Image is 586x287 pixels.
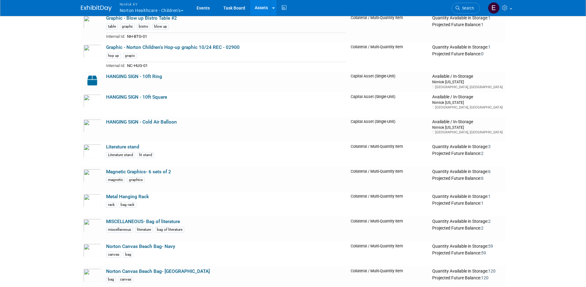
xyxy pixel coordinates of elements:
[460,6,474,10] span: Search
[488,194,491,199] span: 1
[432,175,503,181] div: Projected Future Balance:
[137,152,154,158] div: lit stand
[119,202,136,208] div: bag rack
[481,201,484,206] span: 1
[106,177,125,183] div: magnetic
[481,275,488,280] span: 120
[488,244,493,249] span: 59
[106,227,133,233] div: miscellaneous
[488,144,491,149] span: 3
[488,15,491,20] span: 1
[123,53,137,59] div: grapic
[432,269,503,274] div: Quantity Available in Storage:
[432,50,503,57] div: Projected Future Balance:
[488,169,491,174] span: 6
[106,24,118,29] div: table
[432,94,503,100] div: Available / In-Storage
[81,5,112,11] img: ExhibitDay
[432,74,503,79] div: Available / In-Storage
[348,142,430,167] td: Collateral / Multi-Quantity Item
[348,42,430,71] td: Collateral / Multi-Quantity Item
[432,105,503,110] div: [GEOGRAPHIC_DATA], [GEOGRAPHIC_DATA]
[432,150,503,156] div: Projected Future Balance:
[348,71,430,92] td: Capital Asset (Single-Unit)
[106,194,149,199] a: Metal Hanging Rack
[432,119,503,125] div: Available / In-Storage
[106,144,139,150] a: Literature stand
[106,244,175,249] a: Norton Canvas Beach Bag- Navy
[432,45,503,50] div: Quantity Available in Storage:
[481,226,484,230] span: 2
[106,269,210,274] a: Norton Canvas Beach Bag- [GEOGRAPHIC_DATA]
[488,45,491,49] span: 1
[120,1,183,7] span: Nimlok KY
[106,45,240,50] a: Graphic - Norton Children's Hop-up graphic 10/24 REC - 02900
[432,194,503,199] div: Quantity Available in Storage:
[106,252,121,258] div: canvas
[135,227,153,233] div: literature
[432,85,503,89] div: [GEOGRAPHIC_DATA], [GEOGRAPHIC_DATA]
[152,24,169,29] div: blow up
[432,130,503,135] div: [GEOGRAPHIC_DATA], [GEOGRAPHIC_DATA]
[481,176,484,181] span: 6
[83,74,101,87] img: Capital-Asset-Icon-2.png
[123,252,133,258] div: bag
[348,241,430,266] td: Collateral / Multi-Quantity Item
[432,125,503,130] div: Nimlok [US_STATE]
[348,13,430,42] td: Collateral / Multi-Quantity Item
[432,79,503,85] div: Nimlok [US_STATE]
[432,21,503,28] div: Projected Future Balance:
[488,219,491,224] span: 2
[432,144,503,150] div: Quantity Available in Storage:
[432,244,503,249] div: Quantity Available in Storage:
[106,33,125,40] td: Internal Id:
[481,151,484,156] span: 2
[120,24,135,29] div: graphc
[348,191,430,216] td: Collateral / Multi-Quantity Item
[488,269,496,273] span: 120
[155,227,184,233] div: bag of literature
[106,94,167,100] a: HANGING SIGN - 10ft Square
[348,167,430,191] td: Collateral / Multi-Quantity Item
[118,277,133,282] div: canvas
[106,119,177,125] a: HANGING SIGN - Cold Air Balloon
[348,92,430,117] td: Capital Asset (Single-Unit)
[106,15,177,21] a: Graphic - Blow up Bistro Table #2
[137,24,150,29] div: bistro
[432,224,503,231] div: Projected Future Balance:
[106,169,171,175] a: Magnetic Graphics- 6 sets of 2
[125,62,346,69] td: NC-HUG-01
[432,274,503,281] div: Projected Future Balance:
[452,3,480,14] a: Search
[125,33,346,40] td: NH-BTG-01
[106,219,180,224] a: MISCELLANEOUS- Bag of literature
[106,277,116,282] div: bag
[127,177,145,183] div: graphics
[432,15,503,21] div: Quantity Available in Storage:
[432,199,503,206] div: Projected Future Balance:
[348,117,430,142] td: Capital Asset (Single-Unit)
[106,202,117,208] div: rack
[106,53,121,59] div: hop up
[348,216,430,241] td: Collateral / Multi-Quantity Item
[432,249,503,256] div: Projected Future Balance:
[106,62,125,69] td: Internal Id:
[106,74,162,79] a: HANGING SIGN - 10ft Ring
[481,22,484,27] span: 1
[432,219,503,224] div: Quantity Available in Storage:
[432,169,503,175] div: Quantity Available in Storage:
[106,152,135,158] div: Literature stand
[481,51,484,56] span: 0
[488,2,500,14] img: Elizabeth Griffin
[481,250,486,255] span: 59
[432,100,503,105] div: Nimlok [US_STATE]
